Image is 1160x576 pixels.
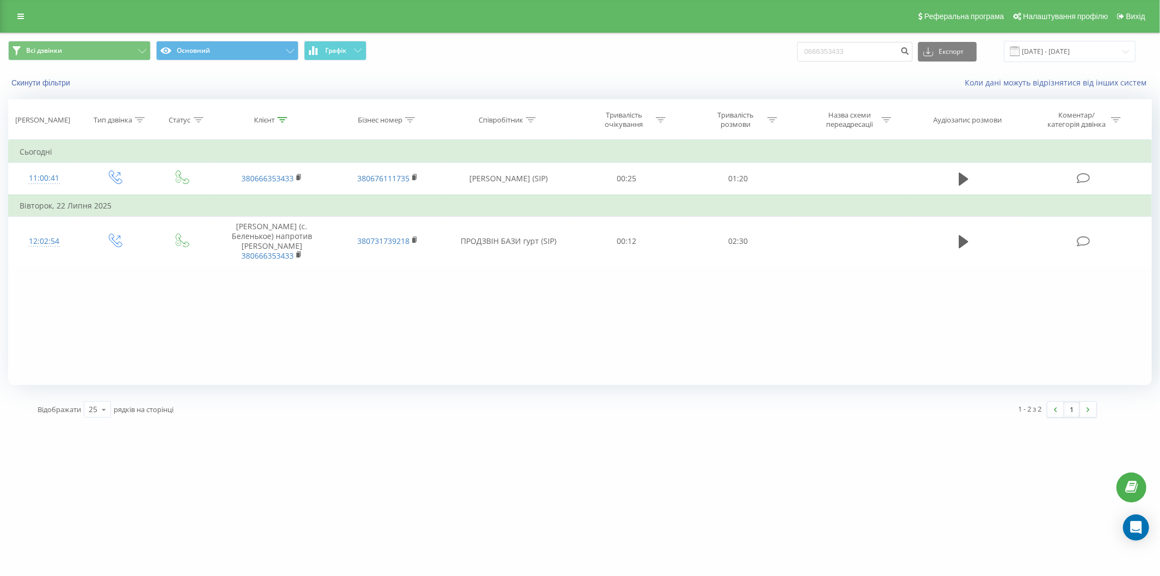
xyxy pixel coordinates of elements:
button: Графік [304,41,367,60]
div: Тривалість розмови [706,111,765,129]
td: ПРОДЗВІН БАЗИ гурт (SIP) [446,216,571,266]
a: 1 [1064,402,1080,417]
td: 02:30 [683,216,794,266]
input: Пошук за номером [797,42,913,62]
div: Співробітник [479,115,523,125]
span: Відображати [38,405,81,414]
a: 380666353433 [241,173,294,183]
span: Вихід [1126,12,1145,21]
span: рядків на сторінці [114,405,173,414]
div: [PERSON_NAME] [15,115,70,125]
a: 380731739218 [357,236,410,246]
td: Сьогодні [9,141,1152,163]
td: 00:25 [571,163,683,195]
span: Налаштування профілю [1023,12,1108,21]
span: Графік [325,47,346,54]
div: 11:00:41 [20,168,69,189]
button: Всі дзвінки [8,41,151,60]
div: Open Intercom Messenger [1123,514,1149,541]
button: Основний [156,41,299,60]
a: 380676111735 [357,173,410,183]
div: Назва схеми переадресації [821,111,879,129]
td: [PERSON_NAME] (SIP) [446,163,571,195]
div: Коментар/категорія дзвінка [1045,111,1108,129]
button: Експорт [918,42,977,62]
button: Скинути фільтри [8,78,76,88]
div: Бізнес номер [358,115,402,125]
div: 25 [89,404,97,415]
a: Коли дані можуть відрізнятися вiд інших систем [965,77,1152,88]
td: 01:20 [683,163,794,195]
div: Аудіозапис розмови [933,115,1002,125]
div: Статус [169,115,191,125]
td: 00:12 [571,216,683,266]
a: 380666353433 [241,250,294,261]
div: 12:02:54 [20,231,69,252]
span: Реферальна програма [925,12,1004,21]
div: 1 - 2 з 2 [1019,403,1042,414]
div: Клієнт [254,115,275,125]
td: Вівторок, 22 Липня 2025 [9,195,1152,217]
td: [PERSON_NAME] (с. Беленькое) напротив [PERSON_NAME] [214,216,330,266]
div: Тип дзвінка [94,115,132,125]
div: Тривалість очікування [595,111,653,129]
span: Всі дзвінки [26,46,62,55]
